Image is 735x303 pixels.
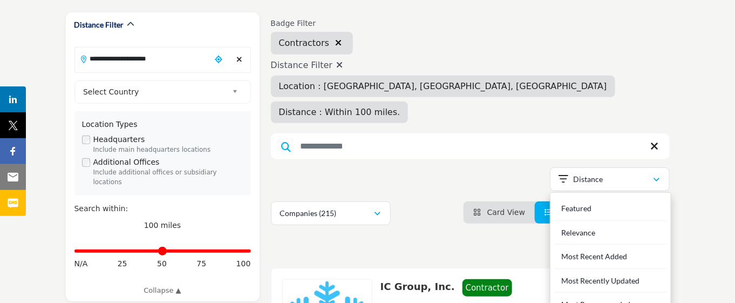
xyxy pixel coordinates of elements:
[83,85,228,98] span: Select Country
[545,208,592,217] a: View List
[271,133,670,159] input: Search Keyword
[280,208,337,219] p: Companies (215)
[74,203,251,214] div: Search within:
[464,201,535,224] li: Card View
[210,48,226,71] div: Choose your current location
[236,258,251,270] span: 100
[279,37,330,50] span: Contractors
[74,19,124,30] h2: Distance Filter
[75,48,211,69] input: Search Location
[118,258,127,270] span: 25
[82,119,243,130] div: Location Types
[74,258,88,270] span: N/A
[535,201,602,224] li: List View
[573,174,603,185] p: Distance
[93,157,160,168] label: Additional Offices
[93,134,145,145] label: Headquarters
[271,201,391,225] button: Companies (215)
[554,197,667,221] div: Featured
[279,81,607,91] span: Location : [GEOGRAPHIC_DATA], [GEOGRAPHIC_DATA], [GEOGRAPHIC_DATA]
[462,279,512,297] span: Contractor
[279,107,400,117] span: Distance : Within 100 miles.
[473,208,525,217] a: View Card
[554,221,667,245] div: Relevance
[271,60,670,70] h4: Distance Filter
[93,168,243,187] div: Include additional offices or subsidiary locations
[487,208,525,217] span: Card View
[554,269,667,293] div: Most Recently Updated
[380,281,455,292] a: IC Group, Inc.
[232,48,247,71] div: Clear search location
[554,245,667,269] div: Most Recent Added
[157,258,167,270] span: 50
[144,221,181,230] span: 100 miles
[196,258,206,270] span: 75
[271,19,353,28] h6: Badge Filter
[93,145,243,155] div: Include main headquarters locations
[550,167,670,191] button: Distance
[74,285,251,296] a: Collapse ▲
